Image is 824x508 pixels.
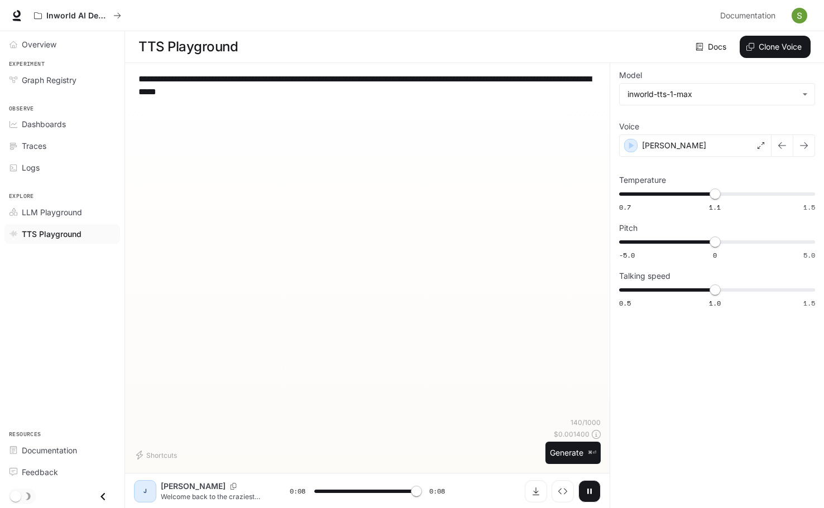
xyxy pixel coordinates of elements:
[4,158,120,177] a: Logs
[803,202,815,212] span: 1.5
[619,224,638,232] p: Pitch
[136,482,154,500] div: J
[571,418,601,427] p: 140 / 1000
[290,486,305,497] span: 0:08
[90,485,116,508] button: Close drawer
[720,9,775,23] span: Documentation
[620,84,815,105] div: inworld-tts-1-max
[545,442,601,465] button: Generate⌘⏎
[4,441,120,460] a: Documentation
[619,123,639,130] p: Voice
[525,480,547,502] button: Download audio
[4,136,120,156] a: Traces
[4,70,120,90] a: Graph Registry
[554,429,590,439] p: $ 0.001400
[22,118,66,130] span: Dashboards
[619,298,631,308] span: 0.5
[716,4,784,27] a: Documentation
[588,449,596,456] p: ⌘⏎
[619,71,642,79] p: Model
[138,36,238,58] h1: TTS Playground
[22,466,58,478] span: Feedback
[161,481,226,492] p: [PERSON_NAME]
[22,162,40,173] span: Logs
[22,206,82,218] span: LLM Playground
[161,492,263,501] p: Welcome back to the craziest game show on the planet! Thousands of contestants, millions of dolla...
[22,228,82,240] span: TTS Playground
[693,36,731,58] a: Docs
[740,36,811,58] button: Clone Voice
[552,480,574,502] button: Inspect
[46,11,109,21] p: Inworld AI Demos
[788,4,811,27] button: User avatar
[642,140,706,151] p: [PERSON_NAME]
[709,298,721,308] span: 1.0
[29,4,126,27] button: All workspaces
[22,74,76,86] span: Graph Registry
[4,462,120,482] a: Feedback
[619,272,670,280] p: Talking speed
[619,250,635,260] span: -5.0
[4,224,120,244] a: TTS Playground
[10,490,21,502] span: Dark mode toggle
[22,38,56,50] span: Overview
[627,89,797,100] div: inworld-tts-1-max
[619,176,666,184] p: Temperature
[429,486,445,497] span: 0:08
[4,114,120,134] a: Dashboards
[709,202,721,212] span: 1.1
[4,202,120,222] a: LLM Playground
[22,444,77,456] span: Documentation
[134,446,181,464] button: Shortcuts
[792,8,807,23] img: User avatar
[713,250,717,260] span: 0
[4,35,120,54] a: Overview
[803,298,815,308] span: 1.5
[22,140,46,152] span: Traces
[803,250,815,260] span: 5.0
[226,483,241,490] button: Copy Voice ID
[619,202,631,212] span: 0.7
